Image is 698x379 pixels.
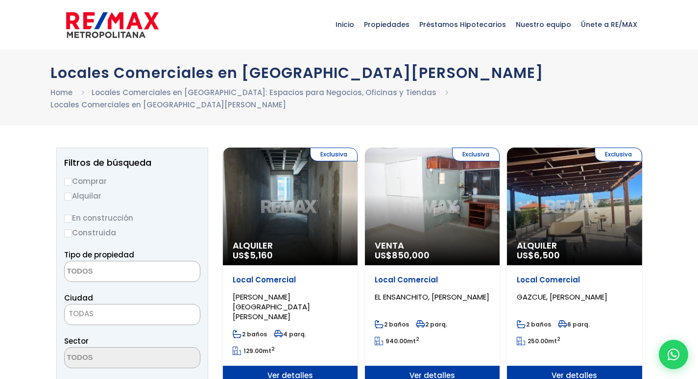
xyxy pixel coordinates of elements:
span: 2 parq. [416,320,447,328]
span: US$ [517,249,560,261]
p: Local Comercial [375,275,490,285]
span: Alquiler [233,241,348,251]
span: Ciudad [64,293,93,303]
input: Construida [64,229,72,237]
span: 2 baños [517,320,551,328]
span: mt [517,337,560,345]
span: 5,160 [250,249,273,261]
span: [PERSON_NAME][GEOGRAPHIC_DATA][PERSON_NAME] [233,292,310,322]
span: TODAS [64,304,200,325]
span: mt [375,337,419,345]
span: Sector [64,336,89,346]
p: Local Comercial [233,275,348,285]
span: Únete a RE/MAX [576,10,642,39]
input: Alquilar [64,193,72,201]
span: Tipo de propiedad [64,250,134,260]
li: Locales Comerciales en [GEOGRAPHIC_DATA][PERSON_NAME] [50,99,286,111]
span: Alquiler [517,241,632,251]
textarea: Search [65,261,160,282]
a: Locales Comerciales en [GEOGRAPHIC_DATA]: Espacios para Negocios, Oficinas y Tiendas [92,87,436,98]
span: 6 parq. [558,320,590,328]
span: 6,500 [534,249,560,261]
span: 129.00 [243,347,263,355]
span: Exclusiva [310,148,358,161]
img: remax-metropolitana-logo [66,10,159,40]
span: Exclusiva [595,148,642,161]
sup: 2 [271,345,275,353]
span: TODAS [69,308,94,319]
p: Local Comercial [517,275,632,285]
span: Propiedades [359,10,414,39]
label: Construida [64,227,200,239]
span: Préstamos Hipotecarios [414,10,511,39]
textarea: Search [65,348,160,369]
span: EL ENSANCHITO, [PERSON_NAME] [375,292,489,302]
label: Alquilar [64,190,200,202]
label: En construcción [64,212,200,224]
span: TODAS [65,307,200,321]
span: mt [233,347,275,355]
label: Comprar [64,175,200,187]
a: Home [50,87,72,98]
span: 940.00 [385,337,407,345]
span: US$ [375,249,430,261]
span: GAZCUE, [PERSON_NAME] [517,292,607,302]
input: En construcción [64,215,72,223]
h2: Filtros de búsqueda [64,158,200,168]
span: US$ [233,249,273,261]
span: Exclusiva [452,148,500,161]
span: Nuestro equipo [511,10,576,39]
h1: Locales Comerciales en [GEOGRAPHIC_DATA][PERSON_NAME] [50,64,648,81]
span: 850,000 [392,249,430,261]
sup: 2 [416,335,419,343]
span: 4 parq. [274,330,306,338]
span: Venta [375,241,490,251]
span: 2 baños [233,330,267,338]
span: Inicio [331,10,359,39]
span: 2 baños [375,320,409,328]
span: 250.00 [528,337,548,345]
sup: 2 [557,335,560,343]
input: Comprar [64,178,72,186]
